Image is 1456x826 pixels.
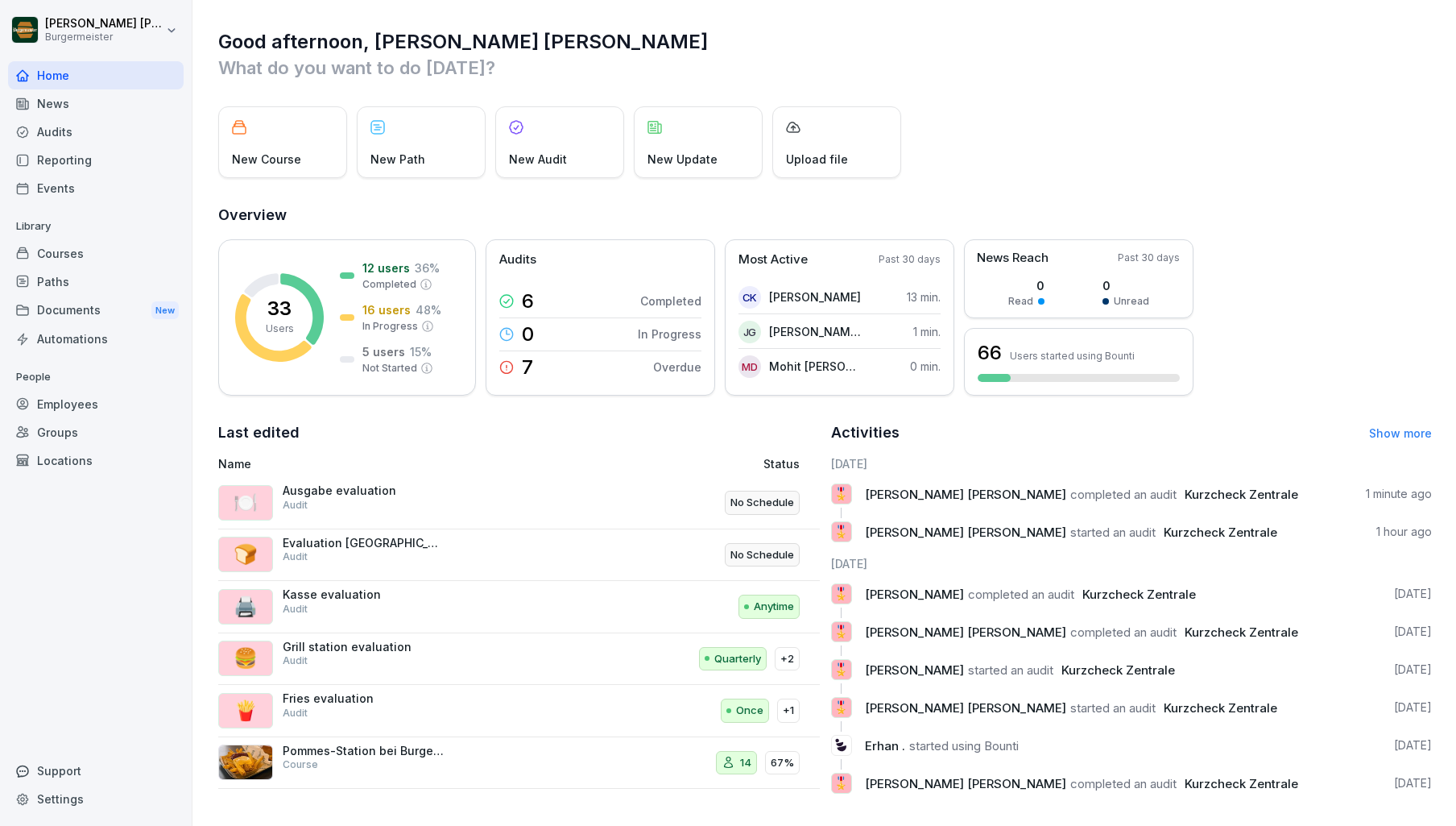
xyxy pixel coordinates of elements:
p: 🎖️ [833,658,849,681]
span: [PERSON_NAME] [PERSON_NAME] [865,487,1066,502]
span: completed an audit [1070,625,1177,640]
span: [PERSON_NAME] [865,662,964,678]
p: Grill station evaluation [283,640,444,654]
p: [DATE] [1394,586,1432,602]
a: Paths [8,268,184,296]
p: Overdue [653,359,701,376]
p: 🎖️ [833,696,849,719]
p: Fries evaluation [283,691,444,706]
p: Course [283,758,318,772]
span: [PERSON_NAME] [PERSON_NAME] [865,525,1066,540]
a: Audits [8,118,184,146]
p: 0 [1008,277,1044,294]
p: 🎖️ [833,483,849,505]
a: 🍟Fries evaluationAuditOnce+1 [218,685,820,737]
p: 1 minute ago [1366,486,1432,502]
p: Quarterly [714,651,761,667]
span: completed an audit [1070,776,1177,791]
a: Events [8,174,184,202]
p: [PERSON_NAME] [PERSON_NAME] [769,323,862,340]
h2: Last edited [218,421,820,444]
p: Unread [1114,294,1149,309]
p: Library [8,214,184,239]
a: Groups [8,418,184,446]
p: No Schedule [730,495,794,511]
span: Kurzcheck Zentrale [1185,776,1298,791]
a: Settings [8,785,184,813]
span: started an audit [1070,525,1156,540]
span: Kurzcheck Zentrale [1185,487,1298,502]
p: Mohit [PERSON_NAME] [769,358,862,375]
p: Audit [283,498,308,513]
p: 67% [771,755,794,771]
p: [PERSON_NAME] [769,288,861,305]
p: Once [736,703,763,719]
span: Kurzcheck Zentrale [1164,525,1277,540]
div: Documents [8,296,184,326]
div: News [8,89,184,118]
p: 🎖️ [833,772,849,795]
p: 🎖️ [833,583,849,605]
p: Most Active [738,251,808,269]
p: [DATE] [1394,624,1432,640]
div: CK [738,286,761,309]
p: [DATE] [1394,775,1432,791]
p: New Course [232,151,301,168]
p: New Path [370,151,425,168]
p: 0 min. [910,358,941,375]
p: What do you want to do [DATE]? [218,55,1432,81]
h2: Activities [831,421,900,444]
p: Audit [283,654,308,668]
p: 48 % [416,301,441,318]
p: New Audit [509,151,567,168]
p: Upload file [786,151,848,168]
p: [PERSON_NAME] [PERSON_NAME] [PERSON_NAME] [45,17,163,31]
p: Status [763,455,800,472]
p: 0 [522,325,534,344]
p: 14 [740,755,751,771]
p: [DATE] [1394,662,1432,678]
p: 1 hour ago [1376,524,1432,540]
div: MD [738,355,761,378]
p: Audits [499,251,536,269]
p: 🎖️ [833,521,849,543]
p: Pommes-Station bei Burgermeister® [283,744,444,758]
p: Name [218,455,594,472]
img: iocl1dpi51biw7n1b1js4k54.png [218,745,273,780]
p: In Progress [638,326,701,342]
a: Automations [8,325,184,353]
p: 🍽️ [234,488,258,517]
p: Audit [283,706,308,720]
div: Reporting [8,146,184,174]
p: Kasse evaluation [283,587,444,602]
p: Burgermeister [45,31,163,43]
p: Past 30 days [1118,251,1180,265]
p: 0 [1102,277,1149,294]
div: Locations [8,446,184,475]
span: [PERSON_NAME] [865,587,964,602]
p: Completed [362,277,416,292]
p: 33 [267,299,292,318]
h2: Overview [218,204,1432,226]
a: Employees [8,390,184,418]
div: Support [8,757,184,785]
a: Pommes-Station bei Burgermeister®Course1467% [218,737,820,790]
p: +2 [780,651,794,667]
p: Audit [283,602,308,616]
a: 🍽️Ausgabe evaluationAuditNo Schedule [218,477,820,529]
a: DocumentsNew [8,296,184,326]
p: 36 % [415,259,440,276]
p: 🍔 [234,644,258,673]
p: Read [1008,294,1033,309]
span: [PERSON_NAME] [PERSON_NAME] [865,625,1066,640]
p: People [8,364,184,390]
p: Anytime [754,599,794,615]
h6: [DATE] [831,555,1433,572]
span: started an audit [1070,700,1156,716]
span: completed an audit [968,587,1074,602]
